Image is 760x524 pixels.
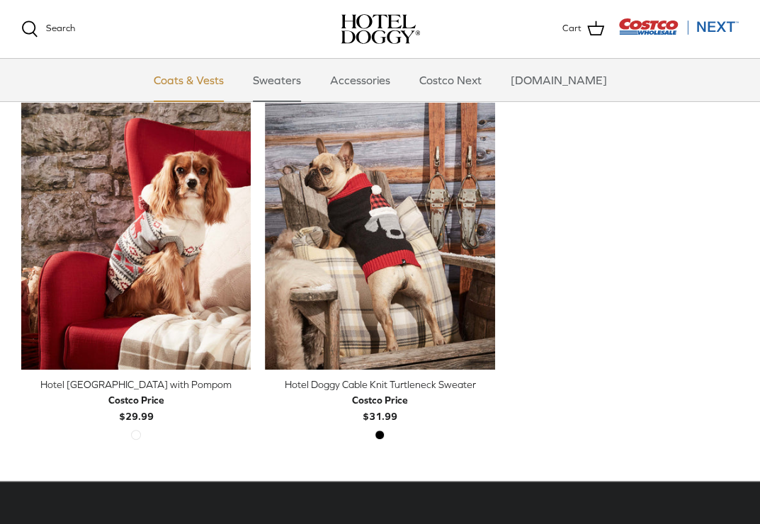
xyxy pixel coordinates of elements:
b: $29.99 [108,392,164,421]
a: Costco Next [407,59,494,101]
span: Cart [562,21,582,36]
a: [DOMAIN_NAME] [498,59,620,101]
div: Costco Price [108,392,164,408]
div: Costco Price [352,392,408,408]
span: Search [46,23,75,33]
a: Coats & Vests [141,59,237,101]
a: Hotel [GEOGRAPHIC_DATA] with Pompom Costco Price$29.99 [21,377,251,424]
a: Search [21,21,75,38]
img: Costco Next [618,18,739,35]
a: Hotel Doggy Cable Knit Turtleneck Sweater Costco Price$31.99 [265,377,494,424]
a: Hotel Doggy Fair Isle Sweater with Pompom [21,83,251,370]
a: Cart [562,20,604,38]
img: hoteldoggycom [341,14,420,44]
a: Accessories [317,59,403,101]
a: hoteldoggy.com hoteldoggycom [341,14,420,44]
a: Hotel Doggy Cable Knit Turtleneck Sweater [265,83,494,370]
a: Visit Costco Next [618,27,739,38]
b: $31.99 [352,392,408,421]
div: Hotel Doggy Cable Knit Turtleneck Sweater [265,377,494,392]
div: Hotel [GEOGRAPHIC_DATA] with Pompom [21,377,251,392]
a: Sweaters [240,59,314,101]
